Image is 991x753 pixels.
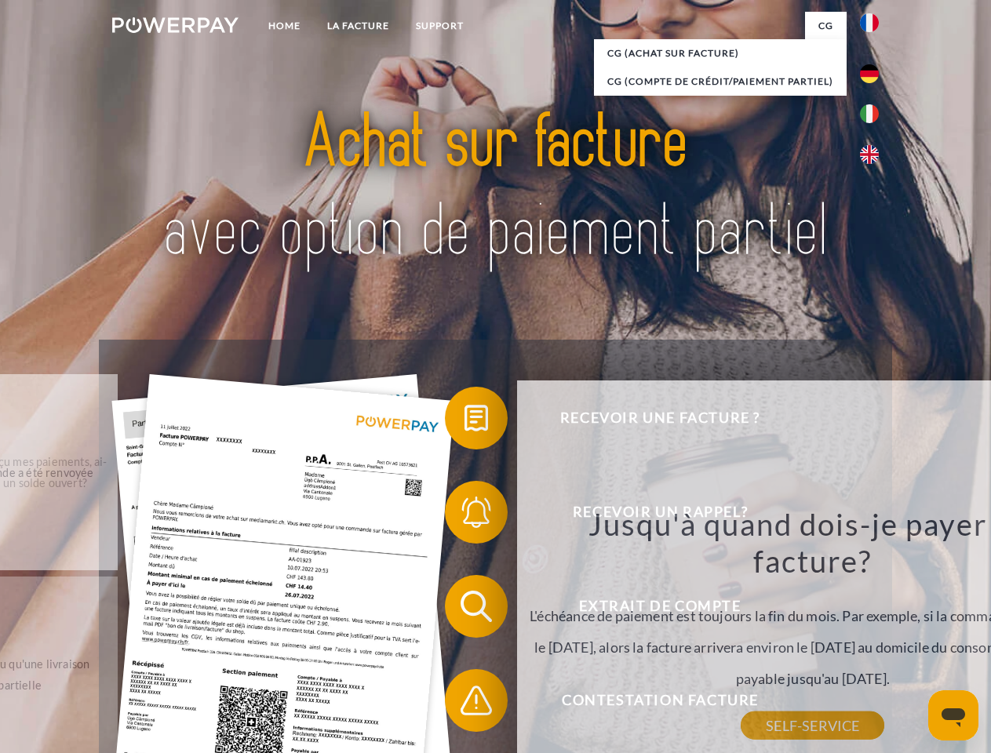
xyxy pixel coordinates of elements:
button: Extrait de compte [445,575,853,638]
a: LA FACTURE [314,12,403,40]
img: title-powerpay_fr.svg [150,75,841,300]
a: CG [805,12,847,40]
img: it [860,104,879,123]
a: Home [255,12,314,40]
a: CG (achat sur facture) [594,39,847,67]
img: qb_bell.svg [457,493,496,532]
img: de [860,64,879,83]
img: qb_search.svg [457,587,496,626]
img: qb_warning.svg [457,681,496,720]
a: SELF-SERVICE [741,711,884,740]
img: fr [860,13,879,32]
img: qb_bill.svg [457,398,496,438]
button: Recevoir un rappel? [445,481,853,544]
button: Recevoir une facture ? [445,387,853,449]
img: logo-powerpay-white.svg [112,17,239,33]
img: en [860,145,879,164]
button: Contestation Facture [445,669,853,732]
a: Support [403,12,477,40]
iframe: Bouton de lancement de la fenêtre de messagerie [928,690,978,740]
a: CG (Compte de crédit/paiement partiel) [594,67,847,96]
